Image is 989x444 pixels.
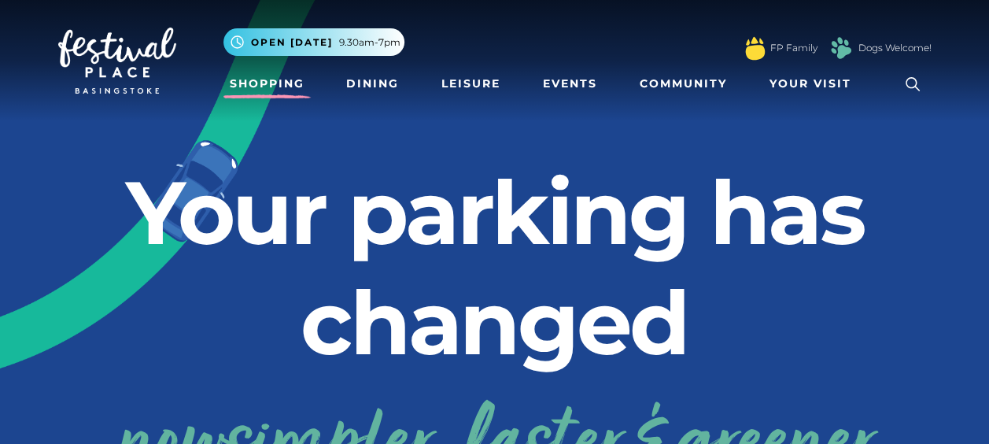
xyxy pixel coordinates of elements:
[251,35,333,50] span: Open [DATE]
[633,69,733,98] a: Community
[537,69,603,98] a: Events
[435,69,507,98] a: Leisure
[340,69,405,98] a: Dining
[339,35,400,50] span: 9.30am-7pm
[223,28,404,56] button: Open [DATE] 9.30am-7pm
[858,41,932,55] a: Dogs Welcome!
[769,76,851,92] span: Your Visit
[763,69,865,98] a: Your Visit
[770,41,817,55] a: FP Family
[58,157,932,378] h2: Your parking has changed
[223,69,311,98] a: Shopping
[58,28,176,94] img: Festival Place Logo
